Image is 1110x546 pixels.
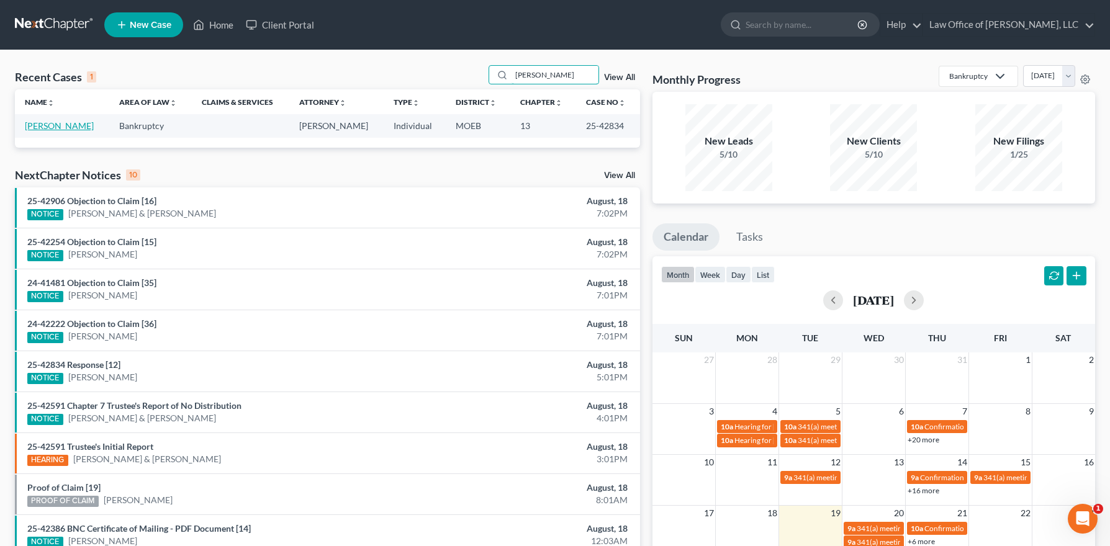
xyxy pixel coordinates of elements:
[652,223,720,251] a: Calendar
[725,223,774,251] a: Tasks
[880,14,922,36] a: Help
[604,171,635,180] a: View All
[1068,504,1098,534] iframe: Intercom live chat
[436,207,628,220] div: 7:02PM
[187,14,240,36] a: Home
[802,333,818,343] span: Tue
[920,473,1061,482] span: Confirmation hearing for [PERSON_NAME]
[771,404,778,419] span: 4
[25,120,94,131] a: [PERSON_NAME]
[27,359,120,370] a: 25-42834 Response [12]
[68,371,137,383] a: [PERSON_NAME]
[975,148,1062,161] div: 1/25
[784,436,796,445] span: 10a
[87,71,96,83] div: 1
[436,330,628,342] div: 7:01PM
[898,404,905,419] span: 6
[436,522,628,535] div: August, 18
[685,148,772,161] div: 5/10
[1055,333,1071,343] span: Sat
[830,134,917,148] div: New Clients
[436,441,628,453] div: August, 18
[798,436,918,445] span: 341(a) meeting for [PERSON_NAME]
[726,266,751,283] button: day
[956,455,968,470] span: 14
[555,99,562,107] i: unfold_more
[924,422,1065,431] span: Confirmation hearing for [PERSON_NAME]
[721,436,733,445] span: 10a
[27,291,63,302] div: NOTICE
[847,524,855,533] span: 9a
[1083,455,1095,470] span: 16
[27,277,156,288] a: 24-41481 Objection to Claim [35]
[436,359,628,371] div: August, 18
[299,97,346,107] a: Attorneyunfold_more
[798,422,918,431] span: 341(a) meeting for [PERSON_NAME]
[68,207,216,220] a: [PERSON_NAME] & [PERSON_NAME]
[893,352,905,367] span: 30
[436,494,628,506] div: 8:01AM
[829,455,842,470] span: 12
[27,455,68,466] div: HEARING
[73,453,221,465] a: [PERSON_NAME] & [PERSON_NAME]
[104,494,173,506] a: [PERSON_NAME]
[126,169,140,181] div: 10
[446,114,510,137] td: MOEB
[27,195,156,206] a: 25-42906 Objection to Claim [16]
[436,236,628,248] div: August, 18
[436,371,628,383] div: 5:01PM
[436,289,628,302] div: 7:01PM
[109,114,192,137] td: Bankruptcy
[456,97,497,107] a: Districtunfold_more
[192,89,289,114] th: Claims & Services
[994,333,1007,343] span: Fri
[746,13,859,36] input: Search by name...
[864,333,884,343] span: Wed
[956,506,968,521] span: 21
[1019,506,1032,521] span: 22
[436,400,628,412] div: August, 18
[489,99,497,107] i: unfold_more
[908,435,939,444] a: +20 more
[27,250,63,261] div: NOTICE
[1088,404,1095,419] span: 9
[661,266,695,283] button: month
[436,318,628,330] div: August, 18
[27,236,156,247] a: 25-42254 Objection to Claim [15]
[834,404,842,419] span: 5
[923,14,1094,36] a: Law Office of [PERSON_NAME], LLC
[908,486,939,495] a: +16 more
[27,318,156,329] a: 24-42222 Objection to Claim [36]
[652,72,741,87] h3: Monthly Progress
[928,333,946,343] span: Thu
[793,473,913,482] span: 341(a) meeting for [PERSON_NAME]
[911,524,923,533] span: 10a
[734,436,831,445] span: Hearing for [PERSON_NAME]
[27,496,99,507] div: PROOF OF CLAIM
[586,97,626,107] a: Case Nounfold_more
[130,20,171,30] span: New Case
[27,373,63,384] div: NOTICE
[1024,352,1032,367] span: 1
[703,455,715,470] span: 10
[47,99,55,107] i: unfold_more
[576,114,639,137] td: 25-42834
[27,414,63,425] div: NOTICE
[893,455,905,470] span: 13
[949,71,988,81] div: Bankruptcy
[15,69,96,84] div: Recent Cases
[289,114,384,137] td: [PERSON_NAME]
[703,352,715,367] span: 27
[829,352,842,367] span: 29
[695,266,726,283] button: week
[240,14,320,36] a: Client Portal
[784,473,792,482] span: 9a
[68,330,137,342] a: [PERSON_NAME]
[27,441,153,452] a: 25-42591 Trustee's Initial Report
[604,73,635,82] a: View All
[436,277,628,289] div: August, 18
[512,66,598,84] input: Search by name...
[751,266,775,283] button: list
[27,523,251,534] a: 25-42386 BNC Certificate of Mailing - PDF Document [14]
[911,473,919,482] span: 9a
